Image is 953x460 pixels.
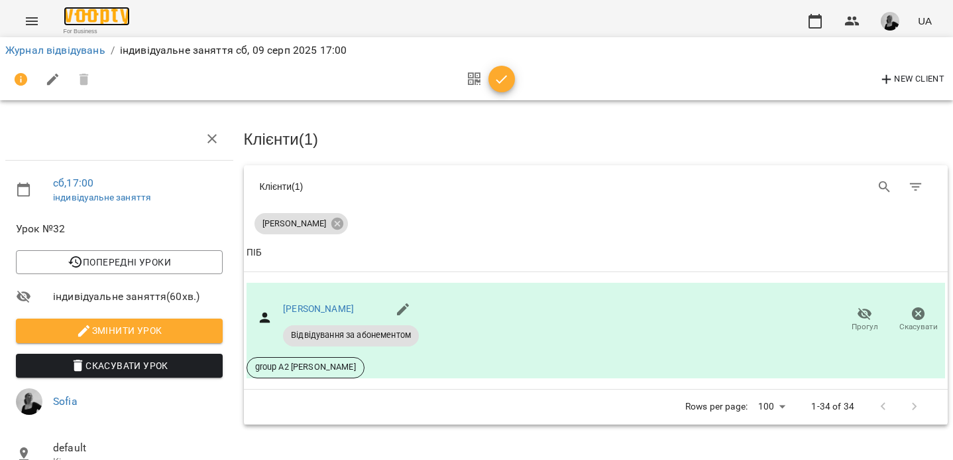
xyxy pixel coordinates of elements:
img: Voopty Logo [64,7,130,26]
span: Урок №32 [16,221,223,237]
span: UA [918,14,932,28]
a: [PERSON_NAME] [283,303,354,314]
button: Menu [16,5,48,37]
span: group A2 [PERSON_NAME] [247,361,364,373]
span: ПІБ [247,245,946,261]
li: / [111,42,115,58]
p: 1-34 of 34 [811,400,854,414]
span: For Business [64,27,130,36]
span: Прогул [852,321,878,333]
div: Sort [247,245,262,261]
button: Search [869,171,901,203]
button: Скасувати [891,301,945,339]
div: Table Toolbar [244,165,948,208]
span: New Client [879,72,944,88]
span: Скасувати Урок [27,358,212,374]
span: індивідуальне заняття ( 60 хв. ) [53,289,223,305]
button: Попередні уроки [16,250,223,274]
img: 8730fe8c2e579a870f07901198a56472.jpg [881,12,899,31]
p: індивідуальне заняття сб, 09 серп 2025 17:00 [120,42,347,58]
img: 8730fe8c2e579a870f07901198a56472.jpg [16,388,42,415]
button: Фільтр [900,171,932,203]
a: Sofia [53,395,78,408]
h3: Клієнти ( 1 ) [244,131,948,148]
span: [PERSON_NAME] [254,218,334,230]
div: 100 [753,397,790,416]
button: Прогул [838,301,891,339]
span: Відвідування за абонементом [283,329,419,341]
p: Rows per page: [685,400,748,414]
button: Змінити урок [16,319,223,343]
span: Попередні уроки [27,254,212,270]
button: New Client [875,69,948,90]
div: ПІБ [247,245,262,261]
span: Скасувати [899,321,938,333]
a: індивідуальне заняття [53,192,151,202]
button: Скасувати Урок [16,354,223,378]
nav: breadcrumb [5,42,948,58]
button: UA [913,9,937,33]
span: default [53,440,223,456]
a: Журнал відвідувань [5,44,105,56]
a: сб , 17:00 [53,177,93,189]
div: [PERSON_NAME] [254,213,348,234]
div: Клієнти ( 1 ) [260,180,587,193]
span: Змінити урок [27,323,212,339]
